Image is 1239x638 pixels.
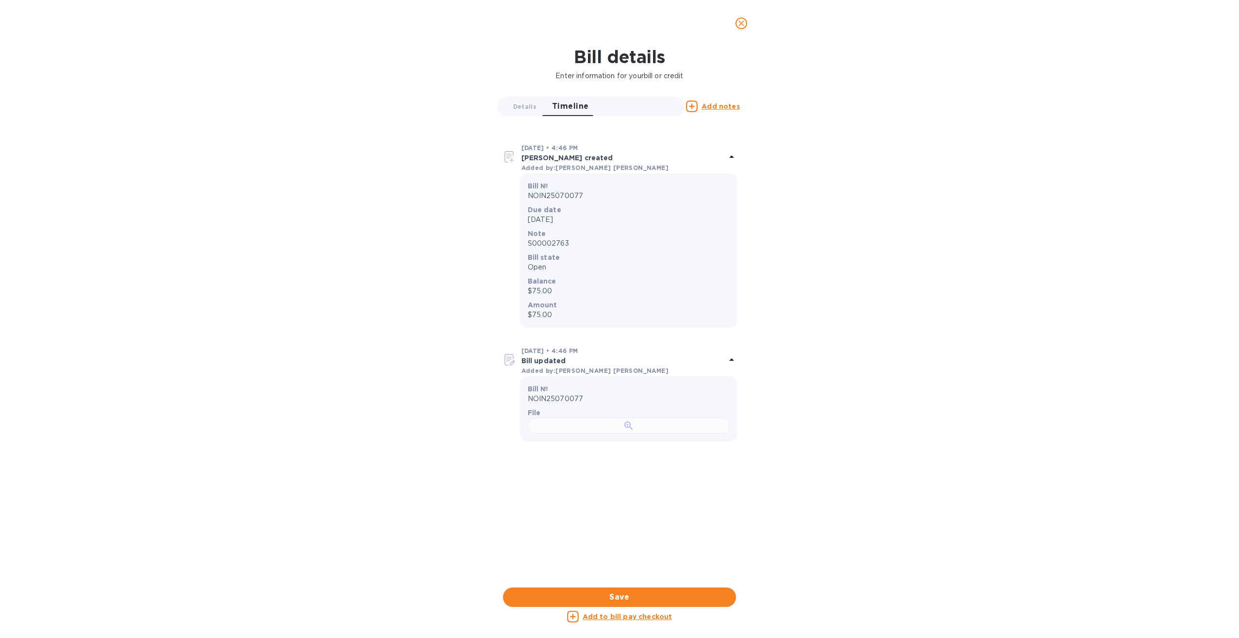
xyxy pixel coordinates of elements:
p: Open [528,262,730,272]
b: [DATE] • 4:46 PM [521,347,578,354]
b: Added by: [PERSON_NAME] [PERSON_NAME] [521,367,669,374]
b: File [528,409,541,417]
p: Bill updated [521,356,726,366]
b: Added by: [PERSON_NAME] [PERSON_NAME] [521,164,669,171]
b: Note [528,230,546,237]
b: Bill № [528,385,549,393]
b: Due date [528,206,561,214]
p: $75.00 [528,310,730,320]
h1: Bill details [8,47,1231,67]
b: Balance [528,277,556,285]
div: [DATE] • 4:46 PM[PERSON_NAME] createdAdded by:[PERSON_NAME] [PERSON_NAME] [502,142,737,173]
p: NOIN25070077 [528,191,730,201]
p: Enter information for your bill or credit [8,71,1231,81]
b: Bill state [528,253,560,261]
b: Bill № [528,182,549,190]
button: Save [503,588,736,607]
b: Amount [528,301,557,309]
p: $75.00 [528,286,730,296]
span: Timeline [552,100,589,113]
span: Details [513,101,536,112]
span: Save [511,591,728,603]
div: [DATE] • 4:46 PMBill updatedAdded by:[PERSON_NAME] [PERSON_NAME] [502,345,737,376]
b: [DATE] • 4:46 PM [521,144,578,151]
p: S00002763 [528,238,730,249]
p: [PERSON_NAME] created [521,153,726,163]
u: Add to bill pay checkout [583,613,672,621]
u: Add notes [702,102,739,110]
p: NOIN25070077 [528,394,730,404]
button: close [730,12,753,35]
p: [DATE] [528,215,730,225]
